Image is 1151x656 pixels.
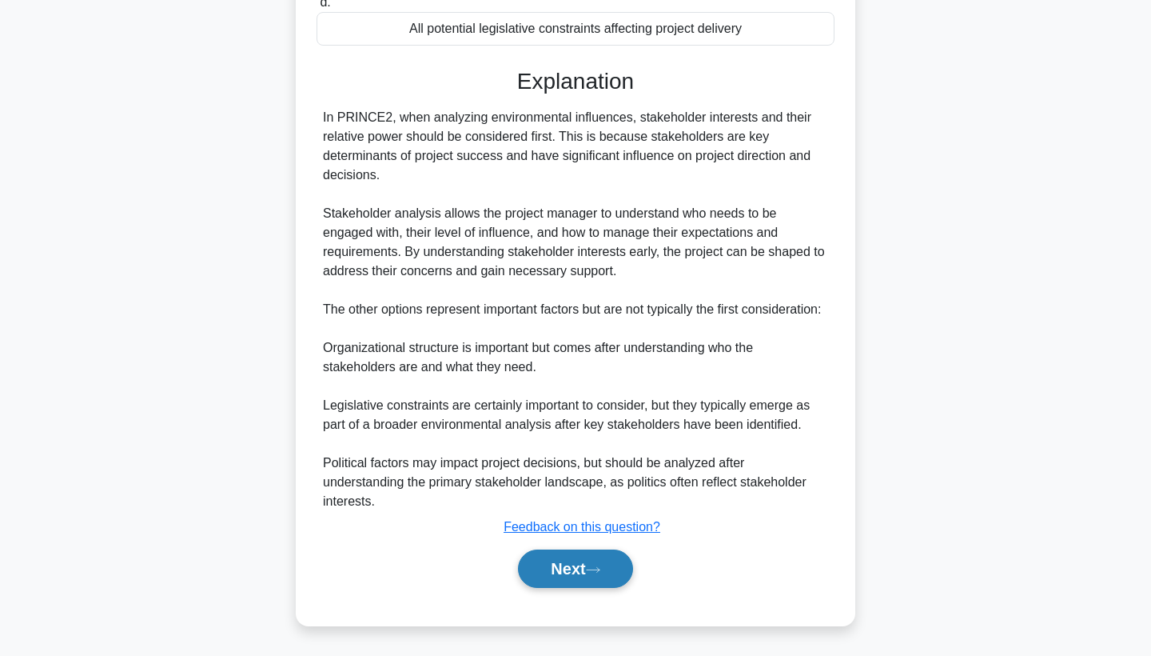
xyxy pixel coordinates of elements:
a: Feedback on this question? [504,520,660,534]
button: Next [518,550,632,588]
div: All potential legislative constraints affecting project delivery [317,12,834,46]
h3: Explanation [326,68,825,95]
div: In PRINCE2, when analyzing environmental influences, stakeholder interests and their relative pow... [323,108,828,511]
